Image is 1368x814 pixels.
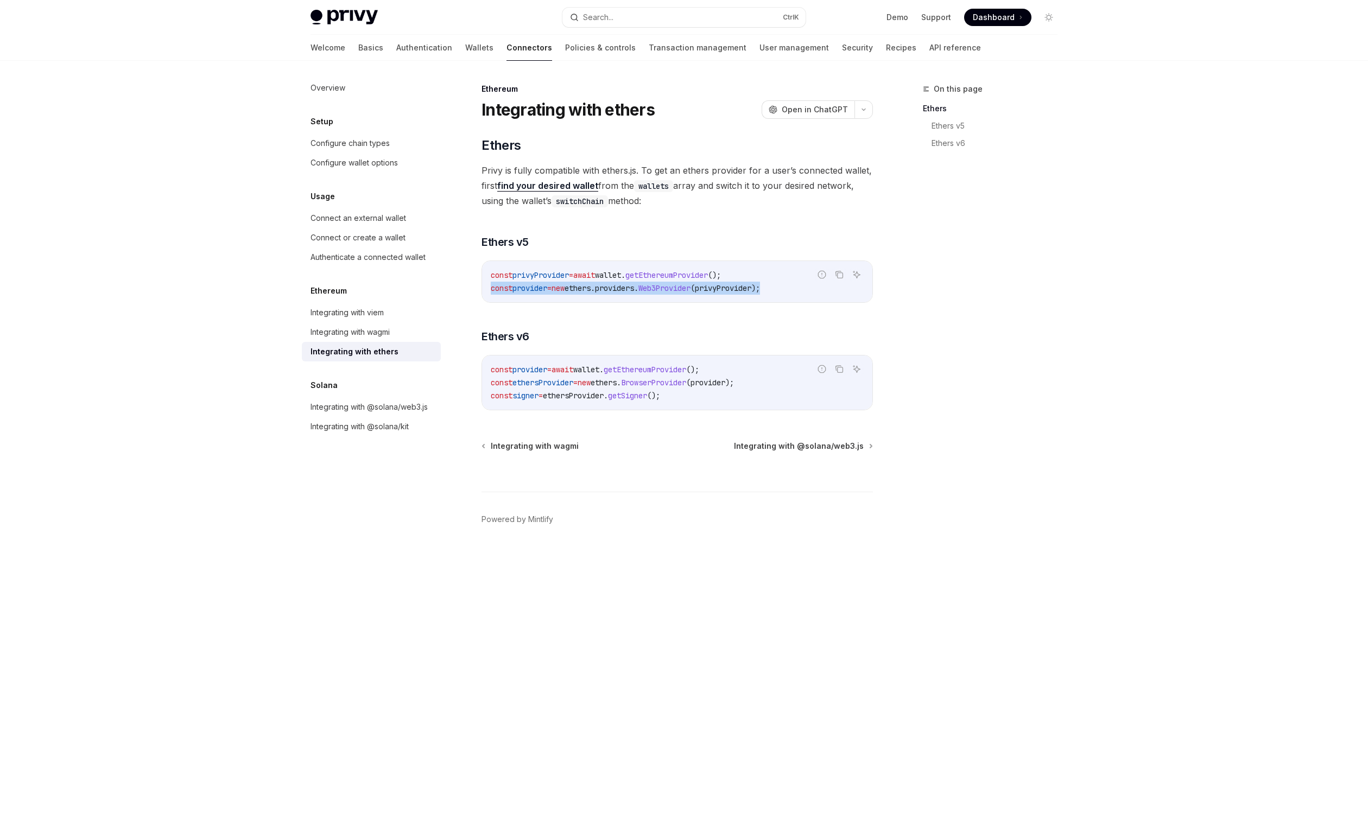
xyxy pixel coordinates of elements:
a: Recipes [886,35,916,61]
span: getEthereumProvider [604,365,686,374]
span: (); [708,270,721,280]
a: User management [759,35,829,61]
button: Search...CtrlK [562,8,806,27]
a: Policies & controls [565,35,636,61]
span: providers [595,283,634,293]
a: Basics [358,35,383,61]
div: Integrating with @solana/kit [311,420,409,433]
div: Integrating with wagmi [311,326,390,339]
a: Authenticate a connected wallet [302,247,441,267]
button: Report incorrect code [815,362,829,376]
span: = [539,391,543,400]
span: wallet [595,270,621,280]
div: Search... [583,11,613,24]
span: = [547,283,552,293]
span: Ethers v5 [482,234,529,250]
span: await [552,365,573,374]
span: Privy is fully compatible with ethers.js. To get an ethers provider for a user’s connected wallet... [482,163,873,208]
a: Demo [886,12,908,23]
a: Connect or create a wallet [302,228,441,247]
span: signer [512,391,539,400]
span: ethers [591,378,617,387]
a: Ethers [923,100,1066,117]
span: const [491,365,512,374]
span: On this page [934,82,983,96]
h5: Ethereum [311,284,347,297]
span: Integrating with wagmi [491,441,579,451]
a: Ethers v6 [932,135,1066,152]
span: Ethers [482,137,521,154]
a: Ethers v5 [932,117,1066,135]
h5: Solana [311,379,338,392]
h5: Setup [311,115,333,128]
span: = [547,365,552,374]
span: . [591,283,595,293]
div: Configure chain types [311,137,390,150]
span: = [573,378,578,387]
span: . [599,365,604,374]
a: Configure chain types [302,133,441,153]
div: Connect an external wallet [311,212,406,225]
a: Integrating with @solana/web3.js [302,397,441,417]
div: Ethereum [482,84,873,94]
span: Ethers v6 [482,329,529,344]
a: Integrating with ethers [302,342,441,361]
span: ( [686,378,691,387]
a: Integrating with @solana/web3.js [734,441,872,451]
span: getSigner [608,391,647,400]
a: Authentication [396,35,452,61]
span: . [621,270,625,280]
h5: Usage [311,190,335,203]
span: ethers [565,283,591,293]
span: const [491,270,512,280]
span: Open in ChatGPT [782,104,848,115]
div: Integrating with viem [311,306,384,319]
a: find your desired wallet [497,180,598,192]
a: Integrating with viem [302,303,441,322]
div: Integrating with ethers [311,345,398,358]
span: . [634,283,638,293]
span: Web3Provider [638,283,691,293]
span: await [573,270,595,280]
span: new [578,378,591,387]
code: wallets [634,180,673,192]
span: privyProvider [695,283,751,293]
div: Authenticate a connected wallet [311,251,426,264]
span: (); [647,391,660,400]
span: privyProvider [512,270,569,280]
a: Overview [302,78,441,98]
a: Configure wallet options [302,153,441,173]
span: ethersProvider [543,391,604,400]
code: switchChain [552,195,608,207]
a: Powered by Mintlify [482,514,553,525]
button: Report incorrect code [815,268,829,282]
span: = [569,270,573,280]
button: Ask AI [850,268,864,282]
a: Integrating with wagmi [302,322,441,342]
a: Wallets [465,35,493,61]
button: Toggle dark mode [1040,9,1057,26]
img: light logo [311,10,378,25]
span: wallet [573,365,599,374]
div: Connect or create a wallet [311,231,406,244]
button: Ask AI [850,362,864,376]
span: ); [751,283,760,293]
span: getEthereumProvider [625,270,708,280]
span: ethersProvider [512,378,573,387]
span: ( [691,283,695,293]
h1: Integrating with ethers [482,100,655,119]
span: const [491,378,512,387]
a: API reference [929,35,981,61]
span: const [491,283,512,293]
span: BrowserProvider [621,378,686,387]
a: Transaction management [649,35,746,61]
span: provider [512,283,547,293]
span: const [491,391,512,400]
a: Security [842,35,873,61]
span: Ctrl K [783,13,799,22]
div: Configure wallet options [311,156,398,169]
span: ); [725,378,734,387]
a: Integrating with @solana/kit [302,417,441,436]
div: Integrating with @solana/web3.js [311,400,428,414]
span: . [617,378,621,387]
